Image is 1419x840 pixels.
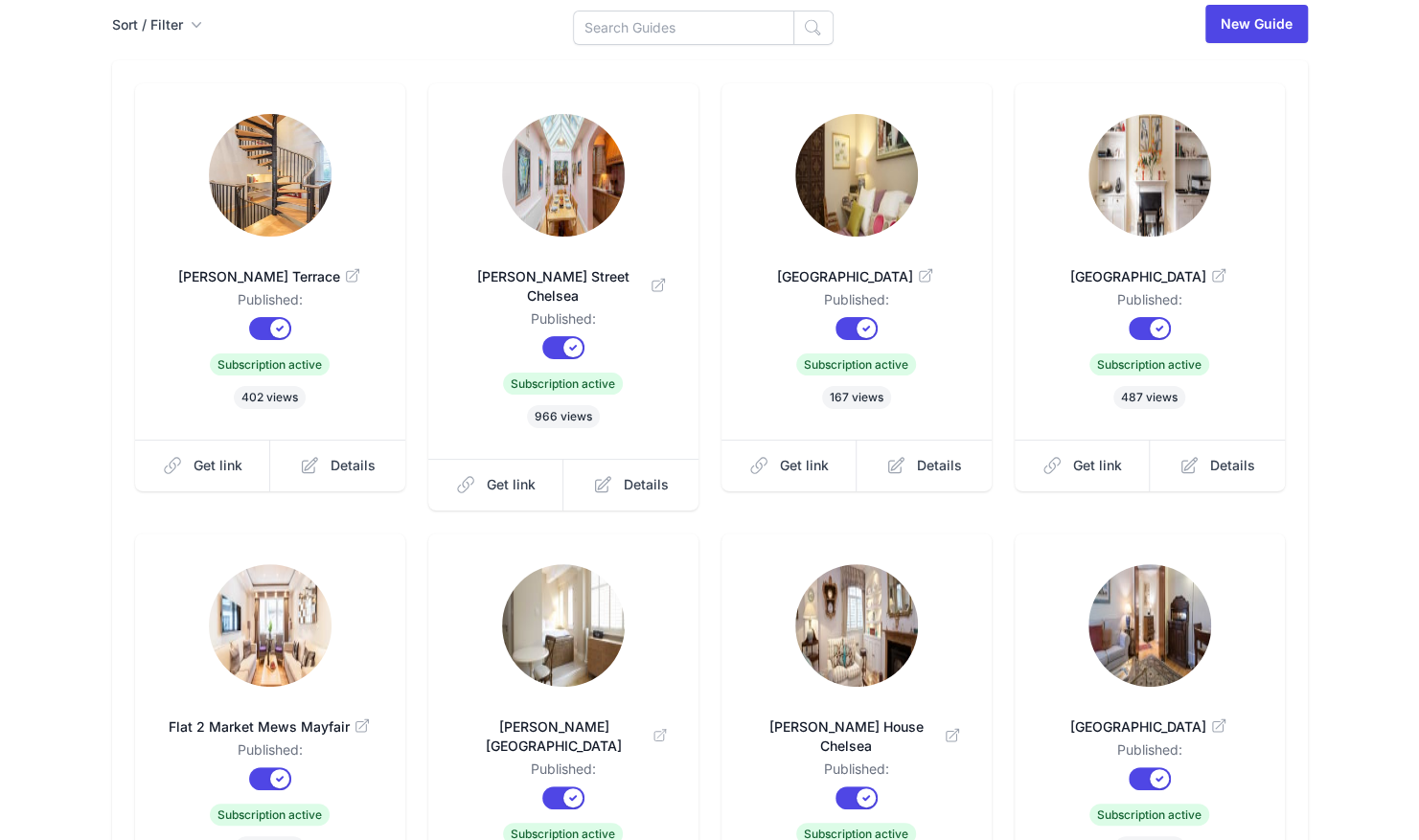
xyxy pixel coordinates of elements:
[1045,740,1254,767] dd: Published:
[624,475,669,494] span: Details
[166,740,375,767] dd: Published:
[1015,440,1151,491] a: Get link
[459,760,668,786] dd: Published:
[166,290,375,317] dd: Published:
[752,760,961,786] dd: Published:
[502,114,625,237] img: wq8sw0j47qm6nw759ko380ndfzun
[194,456,242,475] span: Get link
[135,440,271,491] a: Get link
[752,267,961,286] span: [GEOGRAPHIC_DATA]
[917,456,962,475] span: Details
[166,694,375,740] a: Flat 2 Market Mews Mayfair
[780,456,829,475] span: Get link
[527,405,600,428] span: 966 views
[270,440,405,491] a: Details
[112,15,202,34] button: Sort / Filter
[428,459,564,511] a: Get link
[822,386,891,409] span: 167 views
[459,244,668,309] a: [PERSON_NAME] Street Chelsea
[857,440,992,491] a: Details
[1045,694,1254,740] a: [GEOGRAPHIC_DATA]
[166,717,375,737] span: Flat 2 Market Mews Mayfair
[234,386,306,409] span: 402 views
[459,717,668,756] span: [PERSON_NAME][GEOGRAPHIC_DATA]
[1210,456,1255,475] span: Details
[487,475,536,494] span: Get link
[1045,267,1254,286] span: [GEOGRAPHIC_DATA]
[1045,717,1254,737] span: [GEOGRAPHIC_DATA]
[166,267,375,286] span: [PERSON_NAME] Terrace
[459,309,668,336] dd: Published:
[502,564,625,687] img: id17mszkkv9a5w23y0miri8fotce
[459,694,668,760] a: [PERSON_NAME][GEOGRAPHIC_DATA]
[752,290,961,317] dd: Published:
[721,440,858,491] a: Get link
[1045,244,1254,290] a: [GEOGRAPHIC_DATA]
[1150,440,1285,491] a: Details
[1089,353,1209,375] span: Subscription active
[1045,290,1254,317] dd: Published:
[795,114,918,237] img: 9b5v0ir1hdq8hllsqeesm40py5rd
[459,267,668,306] span: [PERSON_NAME] Street Chelsea
[573,11,794,45] input: Search Guides
[209,564,332,687] img: xcoem7jyjxpu3fgtqe3kd93uc2z7
[166,244,375,290] a: [PERSON_NAME] Terrace
[796,353,916,375] span: Subscription active
[1073,456,1122,475] span: Get link
[1088,114,1211,237] img: hdmgvwaq8kfuacaafu0ghkkjd0oq
[563,459,698,511] a: Details
[752,717,961,756] span: [PERSON_NAME] House Chelsea
[210,804,330,826] span: Subscription active
[1205,5,1308,43] a: New Guide
[795,564,918,687] img: qm23tyanh8llne9rmxzedgaebrr7
[752,694,961,760] a: [PERSON_NAME] House Chelsea
[1113,386,1185,409] span: 487 views
[331,456,376,475] span: Details
[1088,564,1211,687] img: htmfqqdj5w74wrc65s3wna2sgno2
[503,373,623,395] span: Subscription active
[1089,804,1209,826] span: Subscription active
[752,244,961,290] a: [GEOGRAPHIC_DATA]
[209,114,332,237] img: mtasz01fldrr9v8cnif9arsj44ov
[210,353,330,375] span: Subscription active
